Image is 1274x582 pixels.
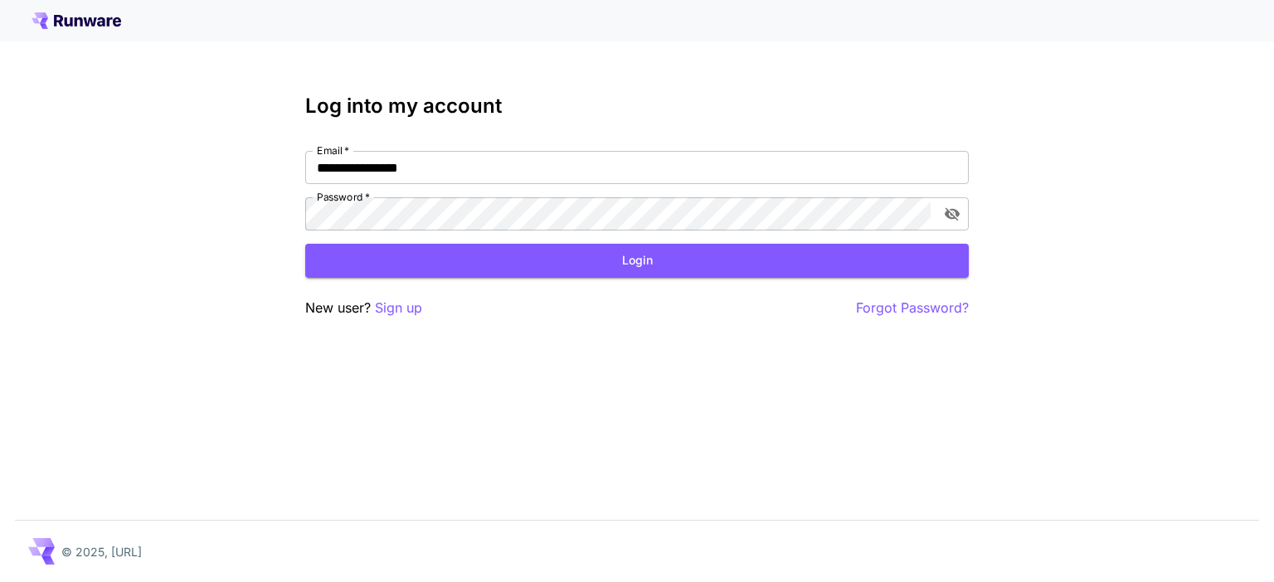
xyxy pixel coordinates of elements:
[856,298,969,318] button: Forgot Password?
[305,244,969,278] button: Login
[305,298,422,318] p: New user?
[375,298,422,318] button: Sign up
[305,95,969,118] h3: Log into my account
[937,199,967,229] button: toggle password visibility
[317,143,349,158] label: Email
[317,190,370,204] label: Password
[61,543,142,560] p: © 2025, [URL]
